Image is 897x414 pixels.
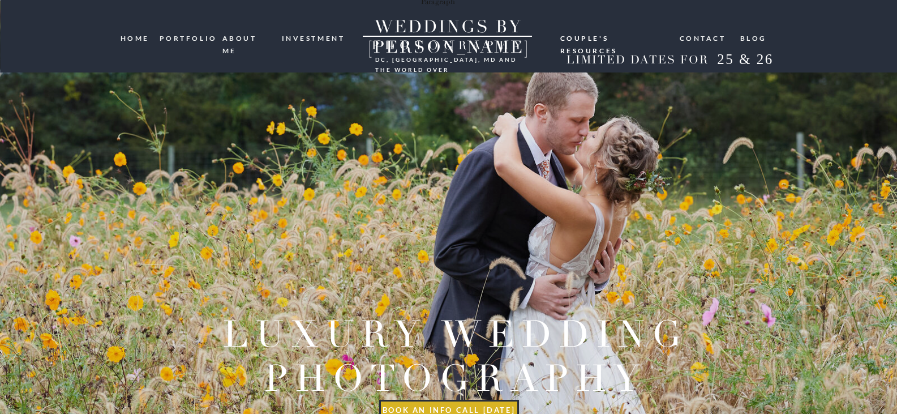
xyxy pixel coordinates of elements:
a: portfolio [160,32,214,43]
a: investment [282,32,346,43]
h2: LIMITED DATES FOR [563,53,713,67]
h3: DC, [GEOGRAPHIC_DATA], md and the world over [375,54,520,63]
a: ABOUT ME [222,32,274,43]
a: HOME [121,32,152,44]
h2: 25 & 26 [709,51,783,71]
a: WEDDINGS BY [PERSON_NAME] [345,17,552,37]
a: Couple's resources [560,32,669,41]
a: blog [740,32,767,43]
h2: Luxury wedding photography [211,313,701,398]
a: Contact [680,32,727,43]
